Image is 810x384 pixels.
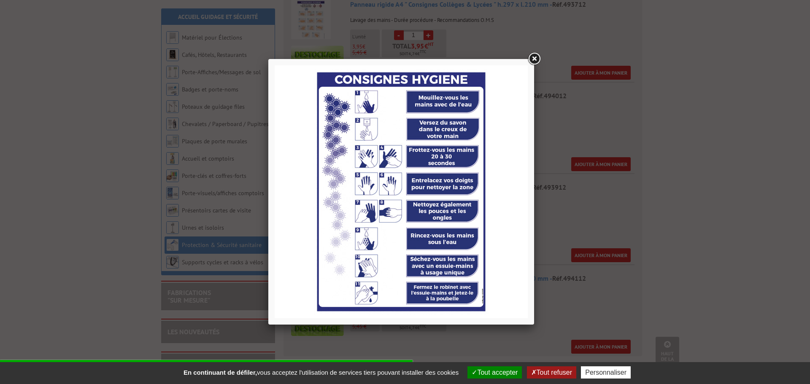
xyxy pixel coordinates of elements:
button: Personnaliser (fenêtre modale) [581,366,631,379]
button: Tout accepter [467,366,522,379]
span: vous acceptez l'utilisation de services tiers pouvant installer des cookies [179,369,463,376]
a: Close [526,51,542,67]
button: Tout refuser [527,366,576,379]
strong: En continuant de défiler, [184,369,257,376]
